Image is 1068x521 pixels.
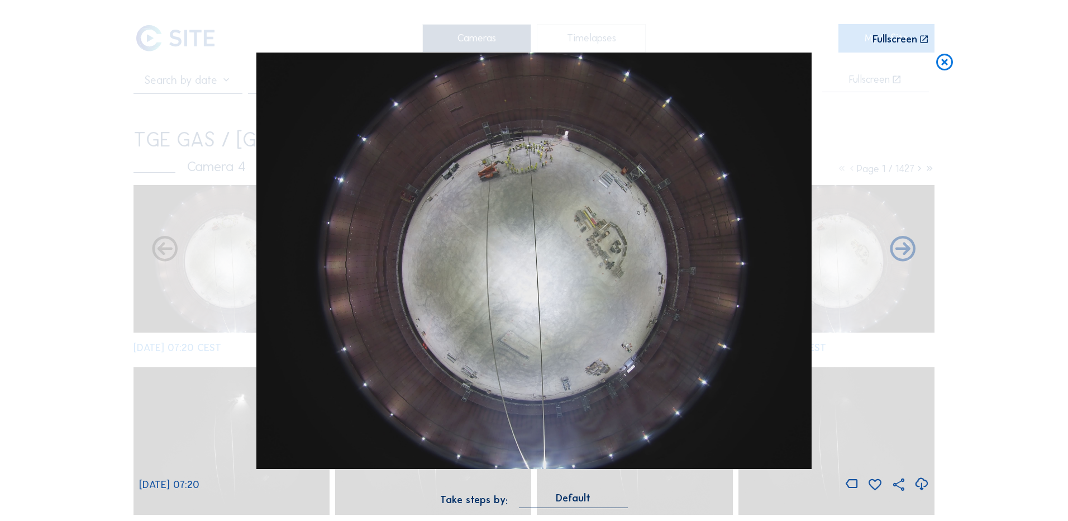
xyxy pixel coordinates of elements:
span: [DATE] 07:20 [139,479,199,491]
div: Default [519,493,628,508]
i: Back [888,235,918,266]
img: Image [256,53,812,470]
div: Fullscreen [872,34,917,45]
div: Default [556,493,590,503]
i: Forward [150,235,180,266]
div: Take steps by: [440,495,508,505]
